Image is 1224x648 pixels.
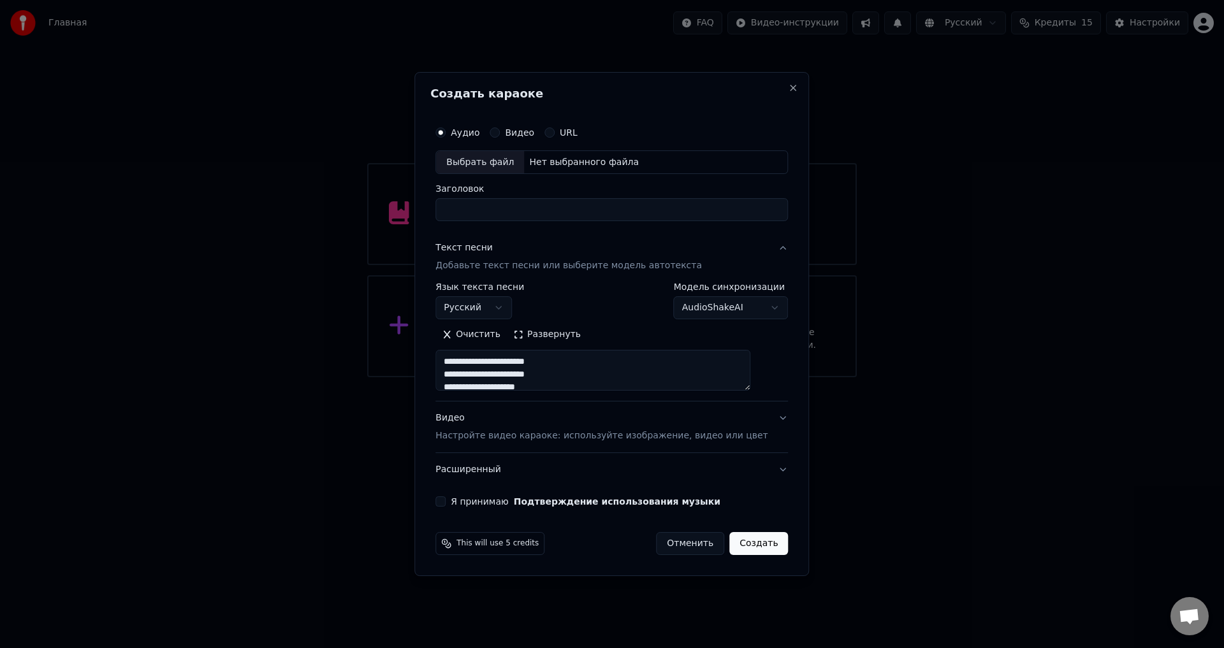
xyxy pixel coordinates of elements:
[560,128,578,137] label: URL
[656,532,724,555] button: Отменить
[514,497,720,506] button: Я принимаю
[507,325,587,345] button: Развернуть
[435,260,702,273] p: Добавьте текст песни или выберите модель автотекста
[505,128,534,137] label: Видео
[435,412,768,443] div: Видео
[451,128,479,137] label: Аудио
[435,402,788,453] button: ВидеоНастройте видео караоке: используйте изображение, видео или цвет
[435,242,493,255] div: Текст песни
[456,538,539,549] span: This will use 5 credits
[430,88,793,99] h2: Создать караоке
[435,283,524,292] label: Язык текста песни
[674,283,789,292] label: Модель синхронизации
[451,497,720,506] label: Я принимаю
[435,283,788,401] div: Текст песниДобавьте текст песни или выберите модель автотекста
[436,151,524,174] div: Выбрать файл
[435,429,768,442] p: Настройте видео караоке: используйте изображение, видео или цвет
[729,532,788,555] button: Создать
[435,453,788,486] button: Расширенный
[435,232,788,283] button: Текст песниДобавьте текст песни или выберите модель автотекста
[524,156,644,169] div: Нет выбранного файла
[435,325,507,345] button: Очистить
[435,185,788,194] label: Заголовок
